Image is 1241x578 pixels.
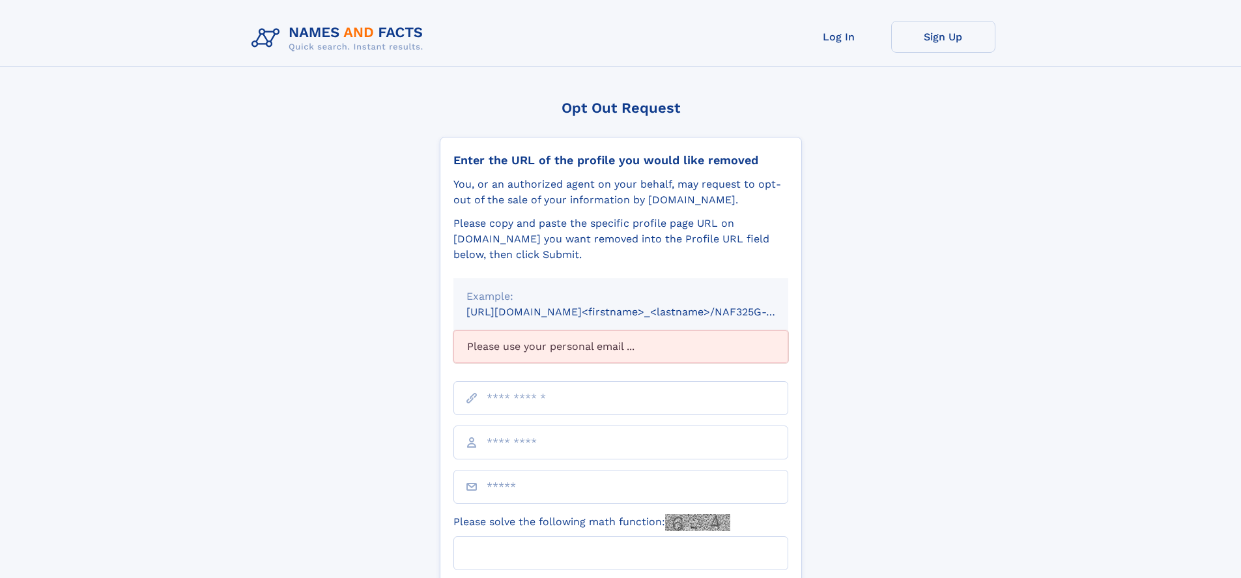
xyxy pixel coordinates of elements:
div: Opt Out Request [440,100,802,116]
div: Please use your personal email ... [453,330,788,363]
img: Logo Names and Facts [246,21,434,56]
div: Example: [466,289,775,304]
label: Please solve the following math function: [453,514,730,531]
a: Log In [787,21,891,53]
div: You, or an authorized agent on your behalf, may request to opt-out of the sale of your informatio... [453,177,788,208]
small: [URL][DOMAIN_NAME]<firstname>_<lastname>/NAF325G-xxxxxxxx [466,306,813,318]
div: Please copy and paste the specific profile page URL on [DOMAIN_NAME] you want removed into the Pr... [453,216,788,263]
a: Sign Up [891,21,995,53]
div: Enter the URL of the profile you would like removed [453,153,788,167]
